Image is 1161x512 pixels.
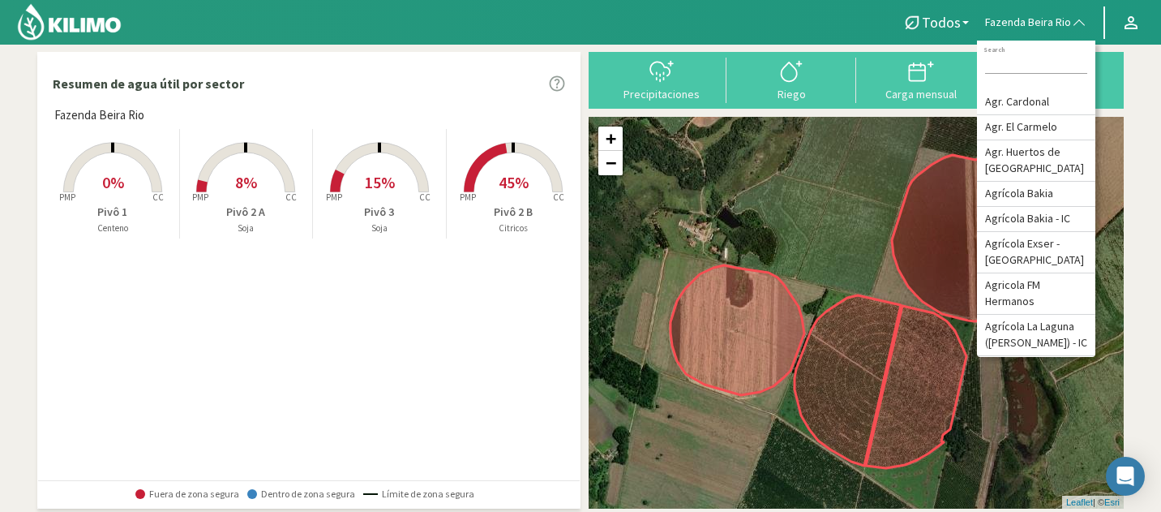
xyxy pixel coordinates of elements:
p: Citricos [447,222,580,235]
li: Agr. El Carmelo [977,115,1095,140]
li: Agrícola Bakia - IC [977,207,1095,232]
tspan: CC [553,191,564,203]
span: 45% [499,172,529,192]
span: 0% [102,172,124,192]
button: Fazenda Beira Rio [977,5,1095,41]
span: Límite de zona segura [363,488,474,500]
p: Pivô 1 [46,204,179,221]
tspan: PMP [192,191,208,203]
span: Fuera de zona segura [135,488,239,500]
button: Riego [726,58,856,101]
p: Soja [313,222,446,235]
button: Carga mensual [856,58,986,101]
li: Agrícola La Laguna ([PERSON_NAME]) - IC [977,315,1095,356]
a: Leaflet [1066,497,1093,507]
tspan: PMP [326,191,342,203]
img: Kilimo [16,2,122,41]
li: Agricola FM Hermanos [977,273,1095,315]
li: Agrícola Bakia [977,182,1095,207]
li: Agrícola Santa Magdalena (E. Ovalle) - IC [977,356,1095,414]
li: Agr. Huertos de [GEOGRAPHIC_DATA] [977,140,1095,182]
span: 8% [235,172,257,192]
p: Resumen de agua útil por sector [53,74,244,93]
a: Esri [1104,497,1120,507]
tspan: PMP [460,191,476,203]
p: Centeno [46,222,179,235]
a: Zoom in [598,127,623,151]
p: Pivô 2 A [180,204,313,221]
span: Dentro de zona segura [247,488,355,500]
p: Pivô 2 B [447,204,580,221]
div: | © [1062,496,1124,510]
span: Fazenda Beira Rio [54,106,144,125]
li: Agr. Cardonal [977,90,1095,115]
tspan: PMP [59,191,75,203]
div: Riego [731,88,851,100]
div: Precipitaciones [602,88,722,100]
span: Fazenda Beira Rio [985,15,1071,31]
span: 15% [365,172,395,192]
p: Soja [180,222,313,235]
button: Precipitaciones [597,58,726,101]
div: Carga mensual [861,88,981,100]
li: Agrícola Exser - [GEOGRAPHIC_DATA] [977,232,1095,273]
a: Zoom out [598,151,623,175]
tspan: CC [286,191,298,203]
p: Pivô 3 [313,204,446,221]
tspan: CC [152,191,164,203]
span: Todos [922,14,961,31]
div: Open Intercom Messenger [1106,457,1145,496]
tspan: CC [419,191,431,203]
